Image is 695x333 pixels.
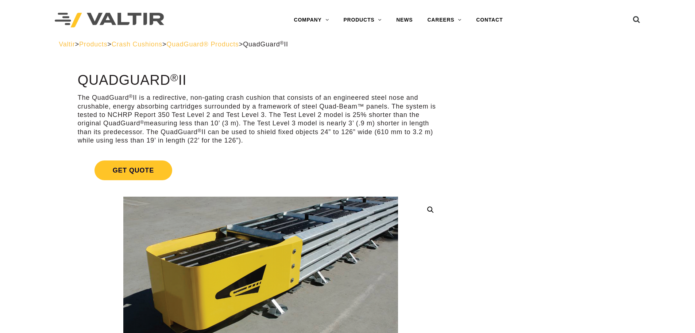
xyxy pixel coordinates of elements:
[129,94,133,99] sup: ®
[55,13,164,28] img: Valtir
[140,120,144,125] sup: ®
[336,13,389,27] a: PRODUCTS
[78,94,444,145] p: The QuadGuard II is a redirective, non-gating crash cushion that consists of an engineered steel ...
[59,40,636,49] div: > > > >
[469,13,510,27] a: CONTACT
[280,40,284,46] sup: ®
[170,72,178,83] sup: ®
[79,41,107,48] a: Products
[112,41,162,48] a: Crash Cushions
[166,41,239,48] a: QuadGuard® Products
[94,160,172,180] span: Get Quote
[59,41,75,48] a: Valtir
[389,13,420,27] a: NEWS
[78,152,444,189] a: Get Quote
[243,41,288,48] span: QuadGuard II
[78,73,444,88] h1: QuadGuard II
[198,128,202,133] sup: ®
[286,13,336,27] a: COMPANY
[420,13,469,27] a: CAREERS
